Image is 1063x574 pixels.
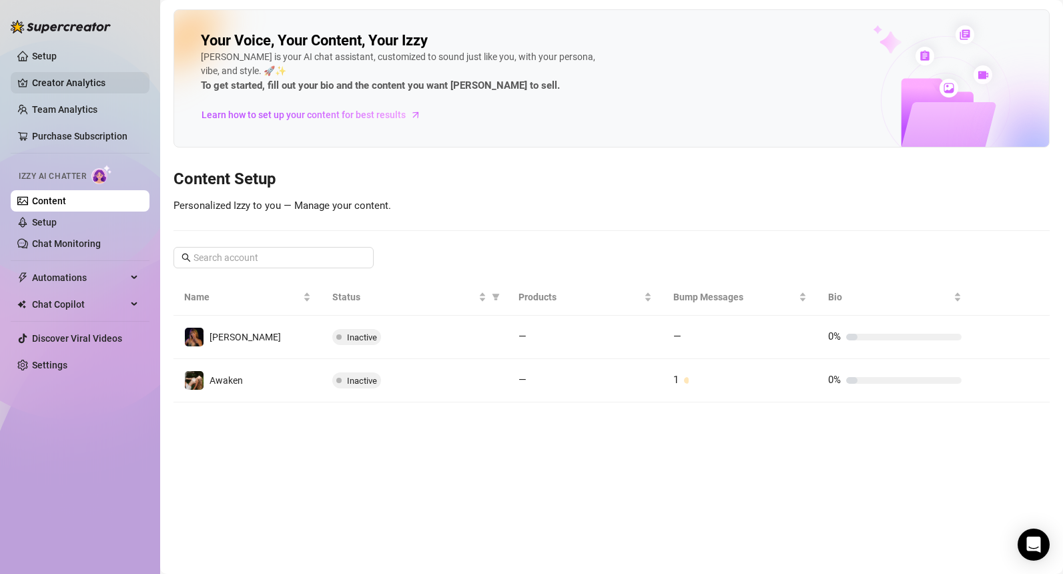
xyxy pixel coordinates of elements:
th: Bump Messages [663,279,817,316]
span: Izzy AI Chatter [19,170,86,183]
span: — [518,374,526,386]
img: Chat Copilot [17,300,26,309]
span: Status [332,290,476,304]
span: 1 [673,374,679,386]
th: Products [508,279,663,316]
span: Chat Copilot [32,294,127,315]
input: Search account [194,250,355,265]
a: Settings [32,360,67,370]
span: Learn how to set up your content for best results [202,107,406,122]
th: Status [322,279,508,316]
span: — [518,330,526,342]
span: 0% [828,374,841,386]
a: Creator Analytics [32,72,139,93]
span: Inactive [347,332,377,342]
span: thunderbolt [17,272,28,283]
a: Purchase Subscription [32,131,127,141]
h2: Your Voice, Your Content, Your Izzy [201,31,428,50]
a: Team Analytics [32,104,97,115]
a: Content [32,196,66,206]
span: Inactive [347,376,377,386]
div: Open Intercom Messenger [1018,529,1050,561]
span: Bump Messages [673,290,796,304]
div: [PERSON_NAME] is your AI chat assistant, customized to sound just like you, with your persona, vi... [201,50,601,94]
span: Name [184,290,300,304]
span: filter [489,287,502,307]
img: AI Chatter [91,165,112,184]
img: ai-chatter-content-library-cLFOSyPT.png [842,11,1049,147]
span: Bio [828,290,951,304]
strong: To get started, fill out your bio and the content you want [PERSON_NAME] to sell. [201,79,560,91]
span: Awaken [210,375,243,386]
span: arrow-right [409,108,422,121]
span: [PERSON_NAME] [210,332,281,342]
span: filter [492,293,500,301]
a: Setup [32,217,57,228]
span: — [673,330,681,342]
span: Personalized Izzy to you — Manage your content. [173,200,391,212]
a: Learn how to set up your content for best results [201,104,431,125]
th: Bio [817,279,972,316]
th: Name [173,279,322,316]
h3: Content Setup [173,169,1050,190]
img: logo-BBDzfeDw.svg [11,20,111,33]
span: search [182,253,191,262]
span: 0% [828,330,841,342]
a: Chat Monitoring [32,238,101,249]
a: Setup [32,51,57,61]
img: Heather [185,328,204,346]
span: Automations [32,267,127,288]
img: Awaken [185,371,204,390]
span: Products [518,290,641,304]
a: Discover Viral Videos [32,333,122,344]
